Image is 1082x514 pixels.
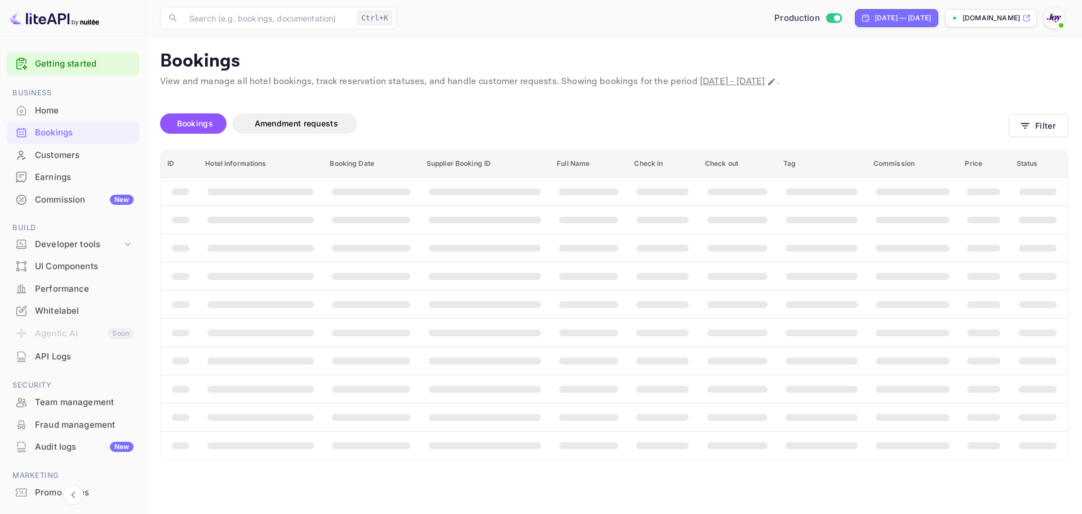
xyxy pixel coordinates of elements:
div: Earnings [7,166,139,188]
div: UI Components [7,256,139,278]
div: API Logs [35,350,134,363]
div: Audit logs [35,441,134,454]
span: [DATE] - [DATE] [700,76,765,87]
div: Team management [35,396,134,409]
p: [DOMAIN_NAME] [963,13,1020,23]
div: Customers [35,149,134,162]
input: Search (e.g. bookings, documentation) [183,7,353,29]
div: Home [7,100,139,122]
div: Audit logsNew [7,436,139,458]
th: Booking Date [323,150,419,178]
span: Bookings [177,118,213,128]
a: Team management [7,392,139,412]
th: Full Name [550,150,627,178]
span: Business [7,87,139,99]
div: Switch to Sandbox mode [770,12,846,25]
th: Status [1010,150,1068,178]
div: New [110,195,134,205]
table: booking table [161,150,1068,459]
a: Audit logsNew [7,436,139,457]
a: Earnings [7,166,139,187]
th: ID [161,150,198,178]
div: Fraud management [7,414,139,436]
div: Promo codes [35,486,134,499]
div: Bookings [7,122,139,144]
div: Getting started [7,52,139,76]
th: Price [958,150,1009,178]
th: Check in [627,150,698,178]
th: Hotel informations [198,150,323,178]
div: Customers [7,144,139,166]
div: account-settings tabs [160,113,1009,134]
div: New [110,442,134,452]
div: Bookings [35,126,134,139]
div: Performance [7,278,139,300]
div: API Logs [7,346,139,368]
div: Performance [35,283,134,296]
img: With Joy [1045,9,1063,27]
div: Ctrl+K [357,11,392,25]
button: Filter [1009,114,1068,137]
div: Whitelabel [35,305,134,318]
div: UI Components [35,260,134,273]
button: Change date range [766,76,777,87]
a: Promo codes [7,482,139,503]
div: Developer tools [35,238,122,251]
a: Home [7,100,139,121]
a: CommissionNew [7,189,139,210]
div: Developer tools [7,235,139,254]
span: Build [7,222,139,234]
span: Security [7,379,139,392]
a: Fraud management [7,414,139,435]
a: API Logs [7,346,139,367]
div: Fraud management [35,419,134,432]
div: Home [35,104,134,117]
a: Performance [7,278,139,299]
th: Check out [698,150,777,178]
span: Marketing [7,469,139,482]
th: Tag [777,150,867,178]
a: Whitelabel [7,300,139,321]
p: View and manage all hotel bookings, track reservation statuses, and handle customer requests. Sho... [160,75,1068,89]
a: UI Components [7,256,139,276]
a: Customers [7,144,139,165]
button: Collapse navigation [63,485,83,505]
th: Commission [867,150,959,178]
img: LiteAPI logo [9,9,99,27]
span: Production [774,12,820,25]
div: Team management [7,392,139,414]
p: Bookings [160,50,1068,73]
span: Amendment requests [255,118,338,128]
div: Commission [35,194,134,207]
div: CommissionNew [7,189,139,211]
div: [DATE] — [DATE] [875,13,931,23]
div: Promo codes [7,482,139,504]
th: Supplier Booking ID [420,150,550,178]
a: Bookings [7,122,139,143]
div: Earnings [35,171,134,184]
div: Whitelabel [7,300,139,322]
a: Getting started [35,58,134,71]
